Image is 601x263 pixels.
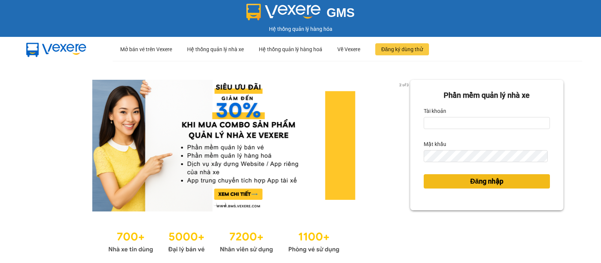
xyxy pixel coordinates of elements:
input: Tài khoản [424,117,550,129]
button: previous slide / item [38,80,48,211]
button: Đăng ký dùng thử [375,43,429,55]
div: Hệ thống quản lý hàng hoá [259,37,322,61]
span: Đăng nhập [470,176,503,187]
li: slide item 1 [213,202,216,205]
button: next slide / item [400,80,410,211]
label: Tài khoản [424,105,446,117]
label: Mật khẩu [424,138,446,150]
div: Hệ thống quản lý nhà xe [187,37,244,61]
div: Phần mềm quản lý nhà xe [424,90,550,101]
img: logo 2 [246,4,321,20]
span: GMS [326,6,355,20]
p: 2 of 3 [397,80,410,90]
img: Statistics.png [108,227,340,255]
a: GMS [246,11,355,17]
li: slide item 3 [231,202,234,205]
div: Hệ thống quản lý hàng hóa [2,25,599,33]
div: Về Vexere [337,37,360,61]
div: Mở bán vé trên Vexere [120,37,172,61]
img: mbUUG5Q.png [19,37,94,62]
li: slide item 2 [222,202,225,205]
button: Đăng nhập [424,174,550,189]
input: Mật khẩu [424,150,548,162]
span: Đăng ký dùng thử [381,45,423,53]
